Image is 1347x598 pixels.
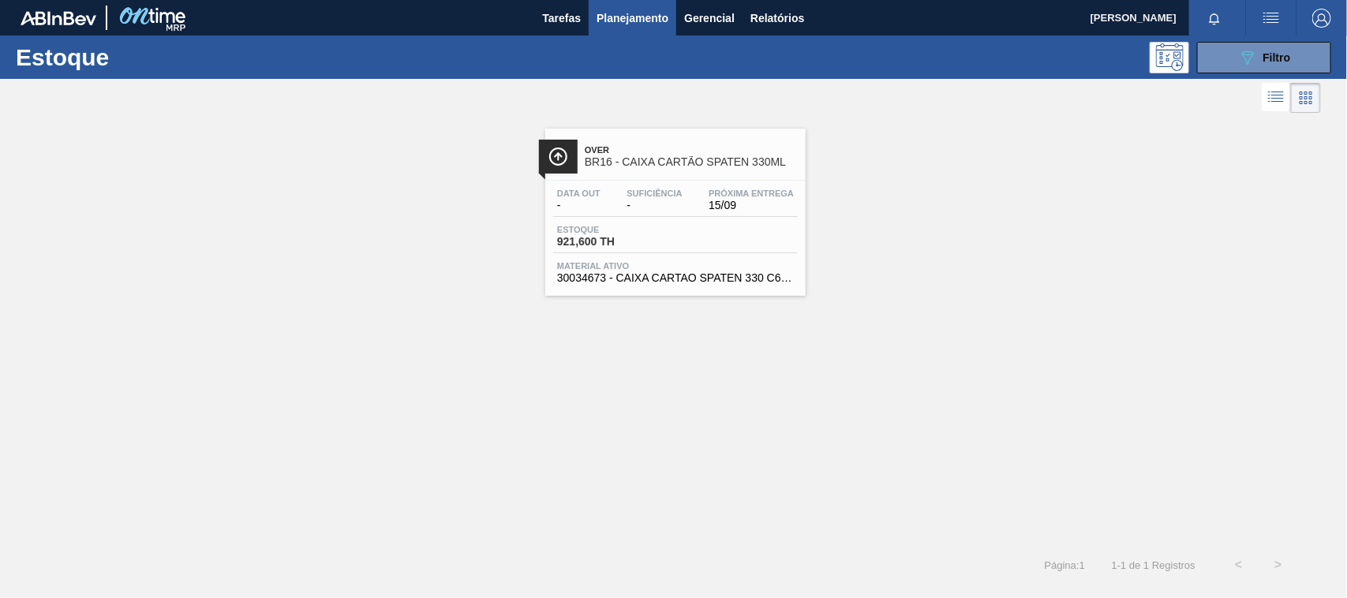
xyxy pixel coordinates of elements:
[627,189,682,198] span: Suficiência
[533,117,814,296] a: ÍconeOverBR16 - CAIXA CARTÃO SPATEN 330MLData out-Suficiência-Próxima Entrega15/09Estoque921,600 ...
[585,156,798,168] span: BR16 - CAIXA CARTÃO SPATEN 330ML
[548,147,568,166] img: Ícone
[557,236,668,248] span: 921,600 TH
[585,145,798,155] span: Over
[1109,559,1195,571] span: 1 - 1 de 1 Registros
[557,272,794,284] span: 30034673 - CAIXA CARTAO SPATEN 330 C6 NIV25
[750,9,804,28] span: Relatórios
[1263,51,1291,64] span: Filtro
[1197,42,1331,73] button: Filtro
[1045,559,1085,571] span: Página : 1
[597,9,668,28] span: Planejamento
[1262,9,1281,28] img: userActions
[1291,83,1321,113] div: Visão em Cards
[1189,7,1240,29] button: Notificações
[557,200,601,211] span: -
[557,189,601,198] span: Data out
[1219,545,1259,585] button: <
[16,48,247,66] h1: Estoque
[627,200,682,211] span: -
[709,200,794,211] span: 15/09
[709,189,794,198] span: Próxima Entrega
[557,225,668,234] span: Estoque
[1259,545,1298,585] button: >
[542,9,581,28] span: Tarefas
[1312,9,1331,28] img: Logout
[1150,42,1189,73] div: Pogramando: nenhum usuário selecionado
[684,9,735,28] span: Gerencial
[21,11,96,25] img: TNhmsLtSVTkK8tSr43FrP2fwEKptu5GPRR3wAAAABJRU5ErkJggg==
[557,261,794,271] span: Material ativo
[1262,83,1291,113] div: Visão em Lista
